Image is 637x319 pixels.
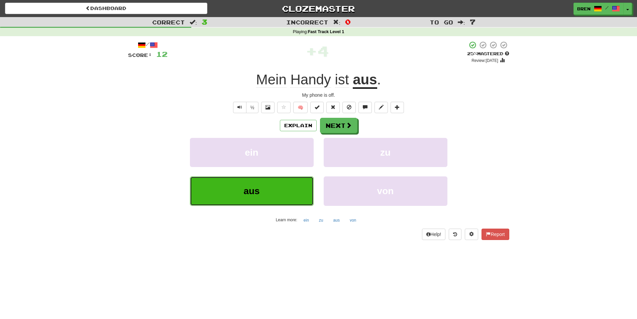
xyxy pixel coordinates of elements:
[280,120,317,131] button: Explain
[333,19,340,25] span: :
[246,102,259,113] button: ½
[243,186,259,196] span: aus
[467,51,477,56] span: 25 %
[380,147,391,158] span: zu
[358,102,372,113] button: Discuss sentence (alt+u)
[324,138,447,167] button: zu
[391,102,404,113] button: Add to collection (alt+a)
[482,229,509,240] button: Report
[422,229,446,240] button: Help!
[467,51,509,57] div: Mastered
[308,29,344,34] strong: Fast Track Level 1
[353,72,377,89] u: aus
[290,72,331,88] span: Handy
[293,102,308,113] button: 🧠
[300,215,313,225] button: ein
[377,186,394,196] span: von
[320,118,357,133] button: Next
[256,72,287,88] span: Mein
[128,92,509,98] div: My phone is off.
[245,147,258,158] span: ein
[342,102,356,113] button: Ignore sentence (alt+i)
[232,102,259,113] div: Text-to-speech controls
[152,19,185,25] span: Correct
[128,52,152,58] span: Score:
[190,176,314,206] button: aus
[261,102,275,113] button: Show image (alt+x)
[573,3,624,15] a: Bren /
[5,3,207,14] a: Dashboard
[377,72,381,87] span: .
[317,43,329,59] span: 4
[605,5,609,10] span: /
[277,102,291,113] button: Favorite sentence (alt+f)
[458,19,465,25] span: :
[430,19,453,25] span: To go
[156,50,168,58] span: 12
[306,41,317,61] span: +
[276,218,297,222] small: Learn more:
[345,18,351,26] span: 0
[233,102,246,113] button: Play sentence audio (ctl+space)
[346,215,360,225] button: von
[470,18,475,26] span: 7
[190,138,314,167] button: ein
[202,18,207,26] span: 3
[190,19,197,25] span: :
[310,102,324,113] button: Set this sentence to 100% Mastered (alt+m)
[330,215,343,225] button: aus
[324,176,447,206] button: von
[449,229,461,240] button: Round history (alt+y)
[286,19,328,25] span: Incorrect
[375,102,388,113] button: Edit sentence (alt+d)
[315,215,327,225] button: zu
[335,72,349,88] span: ist
[217,3,420,14] a: Clozemaster
[471,58,498,63] small: Review: [DATE]
[128,41,168,49] div: /
[577,6,591,12] span: Bren
[326,102,340,113] button: Reset to 0% Mastered (alt+r)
